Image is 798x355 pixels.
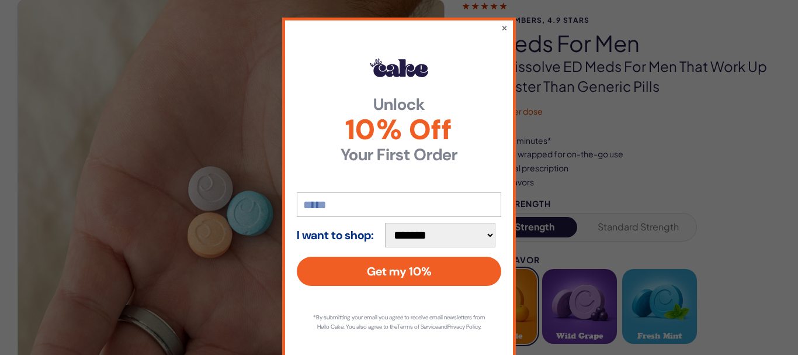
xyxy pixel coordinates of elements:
[501,22,508,33] button: ×
[297,116,501,144] span: 10% Off
[297,96,501,113] strong: Unlock
[297,147,501,163] strong: Your First Order
[297,229,374,242] strong: I want to shop:
[447,323,480,330] a: Privacy Policy
[297,257,501,286] button: Get my 10%
[370,58,428,77] img: Hello Cake
[397,323,438,330] a: Terms of Service
[308,313,490,332] p: *By submitting your email you agree to receive email newsletters from Hello Cake. You also agree ...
